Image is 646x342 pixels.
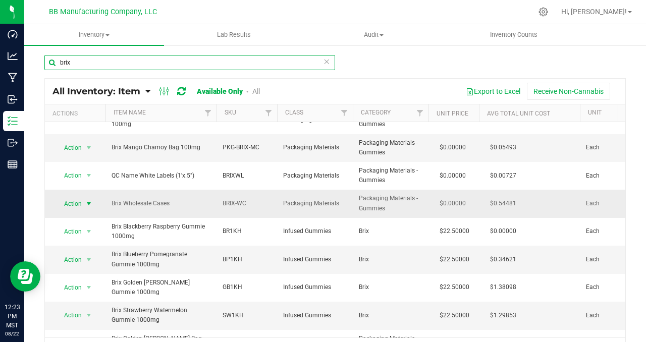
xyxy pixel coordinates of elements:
span: Brix [359,255,422,264]
span: Packaging Materials [283,199,347,208]
input: Search Item Name, Retail Display Name, SKU, Part Number... [44,55,335,70]
span: BB Manufacturing Company, LLC [49,8,157,16]
span: $22.50000 [435,224,474,239]
span: Brix Mango Chamoy Bag 100mg [112,143,210,152]
span: BR1KH [223,226,271,236]
span: All Inventory: Item [52,86,140,97]
inline-svg: Reports [8,159,18,169]
span: $0.00727 [485,168,521,183]
span: Packaging Materials - Gummies [359,138,422,157]
a: Filter [200,104,217,122]
span: select [83,253,95,267]
span: BRIX-WC [223,199,271,208]
a: Category [361,109,391,116]
span: Brix [359,226,422,236]
span: Brix Strawberry Watermelon Gummie 1000mg [112,306,210,325]
span: $0.34621 [485,252,521,267]
span: Brix [359,311,422,320]
span: Each [586,282,624,292]
span: Brix Golden [PERSON_NAME] Gummie 1000mg [112,278,210,297]
span: Packaging Materials [283,143,347,152]
span: Packaging Materials [283,171,347,181]
span: Action [55,197,82,211]
span: Hi, [PERSON_NAME]! [561,8,627,16]
span: Action [55,224,82,239]
a: Lab Results [164,24,304,45]
a: Inventory Counts [444,24,584,45]
span: Action [55,253,82,267]
span: Each [586,143,624,152]
a: SKU [225,109,236,116]
span: SW1KH [223,311,271,320]
span: Each [586,226,624,236]
span: Clear [323,55,330,68]
span: Inventory [24,30,164,39]
a: Item Name [114,109,146,116]
p: 12:23 PM MST [5,303,20,330]
span: select [83,280,95,295]
span: $22.50000 [435,280,474,295]
a: Inventory [24,24,164,45]
span: Brix Blackberry Raspberry Gummie 1000mg [112,222,210,241]
span: BRIXWL [223,171,271,181]
a: Filter [336,104,353,122]
span: Action [55,141,82,155]
span: Inventory Counts [476,30,551,39]
inline-svg: Manufacturing [8,73,18,83]
a: Audit [304,24,444,45]
span: $0.00000 [435,168,471,183]
iframe: Resource center [10,261,40,292]
a: All Inventory: Item [52,86,145,97]
span: Infused Gummies [283,226,347,236]
inline-svg: Inbound [8,94,18,104]
span: Brix Blueberry Pomegranate Gummie 1000mg [112,250,210,269]
span: Infused Gummies [283,282,347,292]
span: $22.50000 [435,308,474,323]
span: select [83,308,95,322]
span: $22.50000 [435,252,474,267]
a: All [252,87,260,95]
span: Brix [359,282,422,292]
span: Each [586,311,624,320]
span: $0.05493 [485,140,521,155]
inline-svg: Analytics [8,51,18,61]
a: Available Only [197,87,243,95]
inline-svg: Dashboard [8,29,18,39]
span: QC Name White Labels (1'x.5") [112,171,210,181]
span: GB1KH [223,282,271,292]
a: Avg Total Unit Cost [487,110,550,117]
button: Receive Non-Cannabis [527,83,610,100]
span: Lab Results [203,30,264,39]
a: Class [285,109,303,116]
span: $1.29853 [485,308,521,323]
span: $0.00000 [435,140,471,155]
span: Each [586,199,624,208]
span: BP1KH [223,255,271,264]
span: Packaging Materials - Gummies [359,166,422,185]
span: Audit [304,30,443,39]
span: Packaging Materials - Gummies [359,194,422,213]
a: Unit Price [437,110,468,117]
span: $0.54481 [485,196,521,211]
div: Actions [52,110,101,117]
button: Export to Excel [459,83,527,100]
span: $1.38098 [485,280,521,295]
span: select [83,168,95,183]
span: Each [586,255,624,264]
span: PKG-BRIX-MC [223,143,271,152]
span: select [83,224,95,239]
span: $0.00000 [435,196,471,211]
inline-svg: Outbound [8,138,18,148]
span: Action [55,280,82,295]
a: Filter [260,104,277,122]
span: select [83,197,95,211]
a: Filter [412,104,428,122]
span: Each [586,171,624,181]
inline-svg: Inventory [8,116,18,126]
p: 08/22 [5,330,20,337]
span: Action [55,308,82,322]
div: Manage settings [537,7,550,17]
span: select [83,141,95,155]
a: Filter [614,104,630,122]
span: Brix Wholesale Cases [112,199,210,208]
